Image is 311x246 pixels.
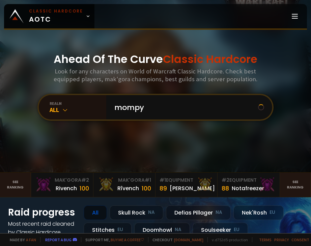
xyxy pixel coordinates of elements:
[110,95,258,119] input: Search a character...
[93,173,155,197] a: Mak'Gora#1Rîvench100
[8,205,76,220] h1: Raid progress
[97,177,151,184] div: Mak'Gora
[155,173,218,197] a: #1Equipment89[PERSON_NAME]
[81,177,89,183] span: # 2
[222,177,275,184] div: Equipment
[117,226,123,233] small: EU
[166,205,231,220] div: Defias Pillager
[175,226,181,233] small: NA
[29,8,83,24] span: AOTC
[110,205,163,220] div: Skull Rock
[160,177,166,183] span: # 1
[163,51,257,67] span: Classic Hardcore
[80,184,89,193] div: 100
[84,205,107,220] div: All
[84,223,132,237] div: Stitches
[233,205,284,220] div: Nek'Rosh
[222,177,229,183] span: # 2
[142,184,151,193] div: 100
[117,184,139,193] div: Rîvench
[50,106,106,114] div: All
[50,101,106,106] div: realm
[8,220,76,245] h4: Most recent raid cleaned by Classic Hardcore guilds
[232,184,264,193] div: Notafreezer
[270,209,275,216] small: EU
[234,226,239,233] small: EU
[160,184,167,193] div: 89
[145,177,151,183] span: # 1
[81,237,144,242] span: Support me,
[148,237,203,242] span: Checkout
[274,237,289,242] a: Privacy
[45,237,72,242] a: Report a bug
[207,237,248,242] span: v. d752d5 - production
[6,237,36,242] span: Made by
[291,237,309,242] a: Consent
[35,177,89,184] div: Mak'Gora
[259,237,272,242] a: Terms
[148,209,155,216] small: NA
[31,173,93,197] a: Mak'Gora#2Rivench100
[216,209,222,216] small: NA
[29,8,83,14] small: Classic Hardcore
[160,177,213,184] div: Equipment
[174,237,203,242] a: [DOMAIN_NAME]
[4,4,94,28] a: Classic HardcoreAOTC
[26,237,36,242] a: a fan
[134,223,190,237] div: Doomhowl
[218,173,280,197] a: #2Equipment88Notafreezer
[193,223,248,237] div: Soulseeker
[170,184,215,193] div: [PERSON_NAME]
[54,51,257,67] h1: Ahead Of The Curve
[280,173,311,197] a: Seeranking
[111,237,144,242] a: Buy me a coffee
[56,184,77,193] div: Rivench
[47,67,264,83] h3: Look for any characters on World of Warcraft Classic Hardcore. Check best equipped players, mak'g...
[222,184,229,193] div: 88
